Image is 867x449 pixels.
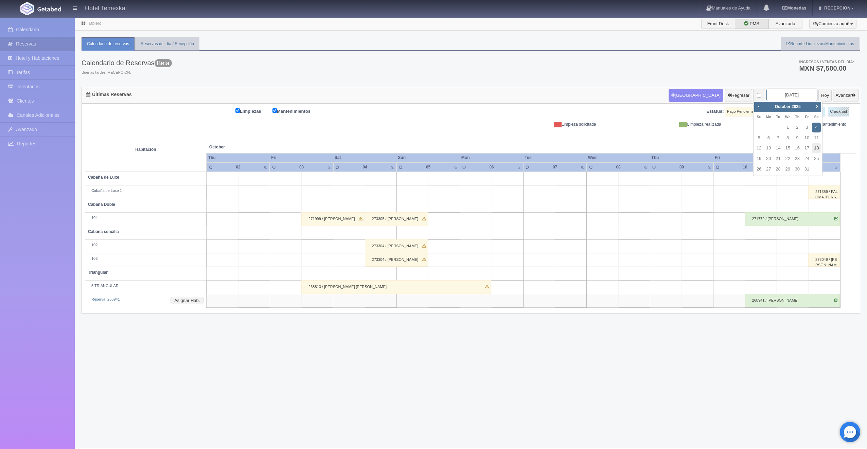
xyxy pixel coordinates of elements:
[813,103,821,110] a: Next
[814,104,819,109] span: Next
[805,115,809,119] span: Friday
[833,89,859,102] button: Avanzar
[799,60,854,64] span: Ingresos / Ventas del día
[812,154,821,164] a: 25
[235,107,271,115] label: Limpiezas
[757,115,761,119] span: Sunday
[774,164,782,174] a: 28
[82,70,172,75] span: Buenas tardes, RECEPCION.
[135,37,199,51] a: Reservas del día / Recepción
[812,133,821,143] a: 11
[476,122,601,127] div: Limpieza solicitada
[88,215,204,221] div: 104
[701,19,735,29] label: Front Desk
[793,154,802,164] a: 23
[766,115,772,119] span: Monday
[291,164,312,170] div: 03
[88,202,115,207] b: Cabaña Doble
[802,123,811,132] a: 3
[270,153,333,162] th: Fri
[756,104,761,109] span: Prev
[88,175,119,180] b: Cabaña de Luxe
[755,103,762,110] a: Prev
[802,143,811,153] a: 17
[706,108,724,115] label: Estatus:
[783,164,792,174] a: 29
[272,107,321,115] label: Mantenimientos
[792,104,801,109] span: 2025
[545,164,565,170] div: 07
[764,164,773,174] a: 27
[155,59,172,67] span: Beta
[782,5,806,11] b: Monedas
[764,133,773,143] a: 6
[812,143,821,153] a: 18
[725,89,752,102] button: Regresar
[88,283,204,289] div: 5 TRIANGULAR
[781,37,860,51] a: Reporte Limpiezas/Mantenimientos
[783,143,792,153] a: 15
[725,107,759,116] label: Pago Pendiente
[809,19,856,29] button: ¡Comienza aquí!
[650,153,713,162] th: Thu
[793,123,802,132] a: 2
[365,239,428,253] div: 273304 / [PERSON_NAME]
[745,294,840,307] div: 268941 / [PERSON_NAME]
[88,229,119,234] b: Cabaña sencilla
[776,115,780,119] span: Tuesday
[808,253,840,267] div: 273049 / [PERSON_NAME]
[272,108,277,113] input: Mantenimientos
[745,212,840,226] div: 271779 / [PERSON_NAME]
[793,133,802,143] a: 9
[396,153,460,162] th: Sun
[814,115,819,119] span: Saturday
[793,143,802,153] a: 16
[88,270,108,275] b: Triangular
[523,153,587,162] th: Tue
[755,133,763,143] a: 5
[812,123,821,132] a: 4
[672,164,692,170] div: 09
[365,212,428,226] div: 273305 / [PERSON_NAME]
[608,164,629,170] div: 08
[587,153,650,162] th: Wed
[207,153,270,162] th: Thu
[88,256,204,262] div: 103
[86,92,132,97] h4: Últimas Reservas
[82,59,172,67] h3: Calendario de Reservas
[783,123,792,132] a: 1
[755,143,763,153] a: 12
[735,164,755,170] div: 10
[795,115,799,119] span: Thursday
[601,122,726,127] div: Limpieza realizada
[88,243,204,248] div: 102
[802,164,811,174] a: 31
[85,3,127,12] h4: Hotel Temexkal
[333,153,397,162] th: Sat
[755,164,763,174] a: 26
[774,143,782,153] a: 14
[355,164,375,170] div: 04
[37,6,61,12] img: Getabed
[783,133,792,143] a: 8
[774,133,782,143] a: 7
[768,19,802,29] label: Avanzado
[171,297,204,304] button: Asignar Hab.
[418,164,438,170] div: 05
[88,21,101,26] a: Tablero
[822,5,850,11] span: RECEPCION
[808,185,840,199] div: 271389 / PALOMA [PERSON_NAME]
[669,89,723,102] button: [GEOGRAPHIC_DATA]
[209,144,331,150] span: October
[228,164,248,170] div: 02
[301,212,365,226] div: 271999 / [PERSON_NAME]
[793,164,802,174] a: 30
[755,154,763,164] a: 19
[235,108,240,113] input: Limpiezas
[764,154,773,164] a: 20
[785,115,791,119] span: Wednesday
[135,147,156,152] strong: Habitación
[713,153,777,162] th: Fri
[735,19,769,29] label: PMS
[818,89,832,102] button: Hoy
